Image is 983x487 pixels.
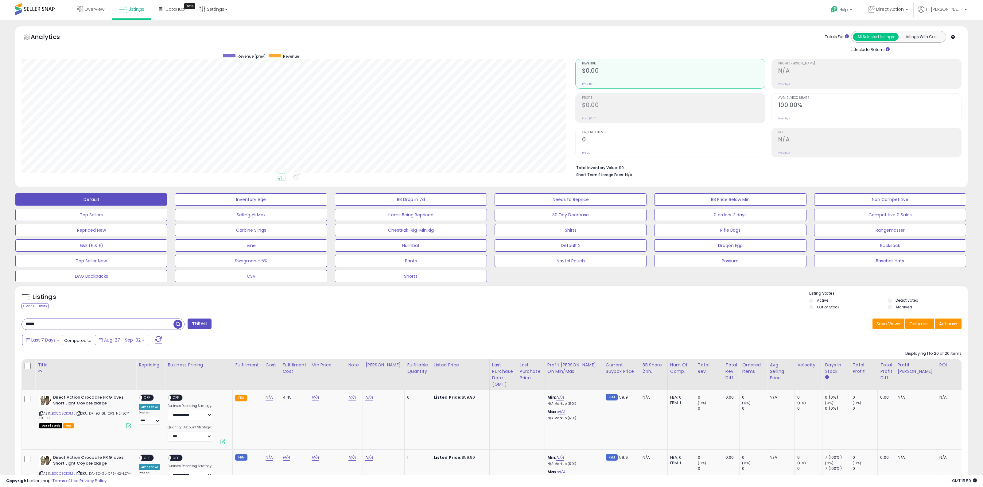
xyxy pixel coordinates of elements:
button: Rangemaster [814,224,966,236]
div: Total Rev. Diff. [725,362,737,381]
div: 0.00 [880,455,890,460]
div: 0 [698,466,723,471]
button: Items Being Repriced [335,209,487,221]
div: N/A [643,455,663,460]
label: Out of Stock [817,304,839,310]
button: Top Seller New [15,255,167,267]
label: Archived [896,304,912,310]
small: Prev: 0 [582,151,591,155]
a: N/A [556,394,564,400]
a: Terms of Use [52,478,79,484]
small: Prev: $0.00 [582,117,596,120]
label: Active [817,298,828,303]
div: 0 [853,406,877,411]
span: OFF [171,395,181,400]
a: N/A [556,454,564,461]
small: (0%) [825,461,833,466]
div: Fulfillment [235,362,260,368]
a: Help [826,1,858,20]
div: Ordered Items [742,362,764,375]
div: Note [348,362,360,368]
div: N/A [643,395,663,400]
small: (0%) [797,400,806,405]
a: B0CC3QK3ML [52,411,75,416]
span: Compared to: [64,338,92,343]
button: Repriced New [15,224,167,236]
div: Total Profit [853,362,875,375]
div: FBM: 1 [670,400,690,406]
div: Profit [PERSON_NAME] on Min/Max [547,362,600,375]
p: N/A Markup (ROI) [547,416,598,420]
div: 0 [698,406,723,411]
button: BB Price Below Min [654,193,806,206]
button: Inventory Age [175,193,327,206]
div: Cost [266,362,278,368]
span: Revenue (prev) [238,54,266,59]
button: Save View [872,319,904,329]
span: Columns [909,321,929,327]
small: (0%) [698,400,706,405]
div: Preset: [139,411,160,425]
div: Title [38,362,134,368]
p: N/A Markup (ROI) [547,462,598,466]
a: Privacy Policy [80,478,107,484]
small: (0%) [853,400,861,405]
small: (0%) [825,400,833,405]
div: Last Purchase Date (GMT) [492,362,515,388]
button: Filters [188,319,212,329]
div: seller snap | | [6,478,107,484]
div: Num of Comp. [670,362,693,375]
div: 0 [698,455,723,460]
span: Listings [128,6,144,12]
li: $0 [576,164,957,171]
div: N/A [770,455,790,460]
a: N/A [312,394,319,400]
img: 51wRsz1y9GL._SL40_.jpg [39,455,52,467]
span: Revenue [283,54,299,59]
b: Max: [547,469,558,475]
a: N/A [365,394,373,400]
button: Columns [905,319,934,329]
span: OFF [142,455,152,461]
div: 0 [797,395,822,400]
div: N/A [898,455,932,460]
div: N/A [770,395,790,400]
small: Days In Stock. [825,375,829,380]
span: N/A [625,172,632,178]
h5: Listings [33,293,56,301]
p: Listing States: [809,291,968,296]
div: FBM: 1 [670,460,690,466]
b: Short Term Storage Fees: [576,172,624,177]
span: Profit [582,96,765,100]
div: Repricing [139,362,162,368]
div: 0.00 [725,455,735,460]
span: Hi [PERSON_NAME] [926,6,963,12]
div: 0 [698,395,723,400]
button: Default [15,193,167,206]
div: Velocity [797,362,820,368]
div: ROI [939,362,962,368]
div: Amazon AI [139,464,160,470]
div: $59.90 [434,455,485,460]
small: (0%) [853,461,861,466]
div: 0.00 [725,395,735,400]
span: All listings that are currently out of stock and unavailable for purchase on Amazon [39,423,62,428]
div: 0 [742,395,767,400]
div: Profit [PERSON_NAME] [898,362,934,375]
button: 30 Day Decrease [495,209,647,221]
a: N/A [558,409,565,415]
small: (0%) [742,461,751,466]
button: DAG Backpacks [15,270,167,282]
small: Prev: N/A [778,151,790,155]
span: 59.9 [619,454,628,460]
b: Listed Price: [434,394,462,400]
div: Preset: [139,471,160,485]
h2: $0.00 [582,67,765,75]
div: Total Rev. [698,362,720,375]
small: Prev: $0.00 [582,82,596,86]
h2: N/A [778,67,961,75]
button: Competitive 0 Sales [814,209,966,221]
div: Include Returns [846,46,897,53]
b: Direct Action Crocodile FR Gloves Short Light Coyote xlarge [53,395,128,408]
small: FBM [606,394,618,400]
